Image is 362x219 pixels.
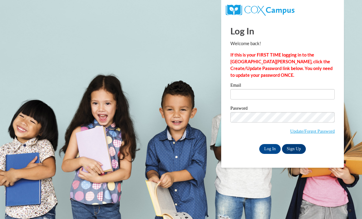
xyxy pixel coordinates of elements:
[230,40,335,47] p: Welcome back!
[290,129,335,134] a: Update/Forgot Password
[282,144,306,154] a: Sign Up
[226,5,295,16] img: COX Campus
[230,25,335,37] h1: Log In
[230,83,335,89] label: Email
[337,194,357,214] iframe: Button to launch messaging window
[230,106,335,112] label: Password
[259,144,281,154] input: Log In
[230,52,333,78] strong: If this is your FIRST TIME logging in to the [GEOGRAPHIC_DATA][PERSON_NAME], click the Create/Upd...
